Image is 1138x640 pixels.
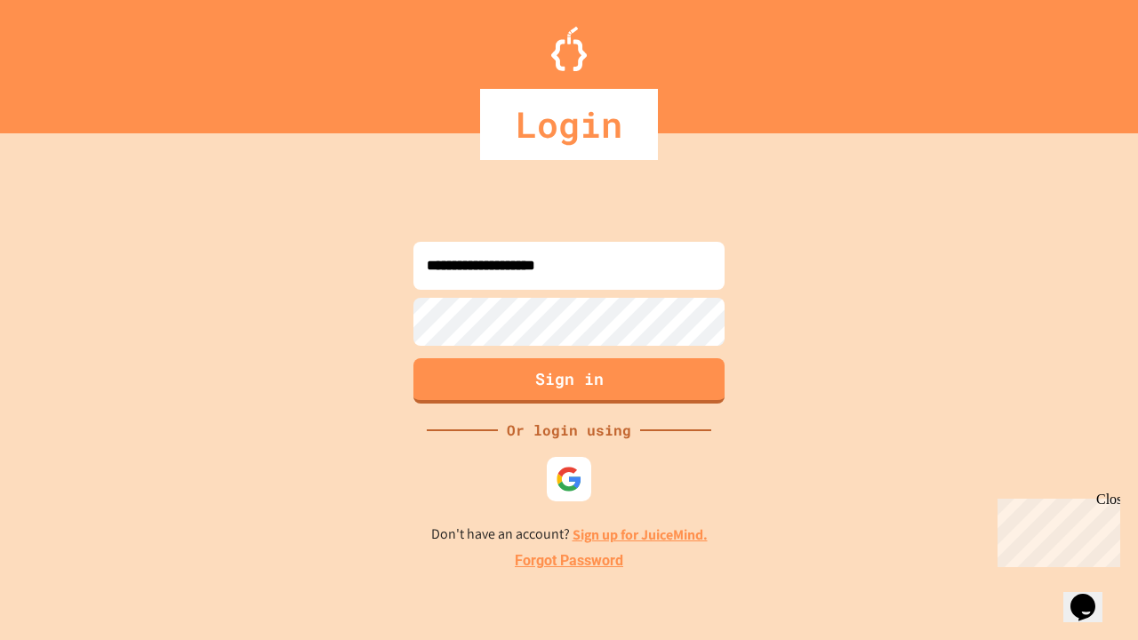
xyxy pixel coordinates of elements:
iframe: chat widget [1063,569,1120,622]
div: Chat with us now!Close [7,7,123,113]
a: Sign up for JuiceMind. [573,525,708,544]
img: google-icon.svg [556,466,582,492]
div: Or login using [498,420,640,441]
div: Login [480,89,658,160]
iframe: chat widget [990,492,1120,567]
a: Forgot Password [515,550,623,572]
button: Sign in [413,358,725,404]
p: Don't have an account? [431,524,708,546]
img: Logo.svg [551,27,587,71]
